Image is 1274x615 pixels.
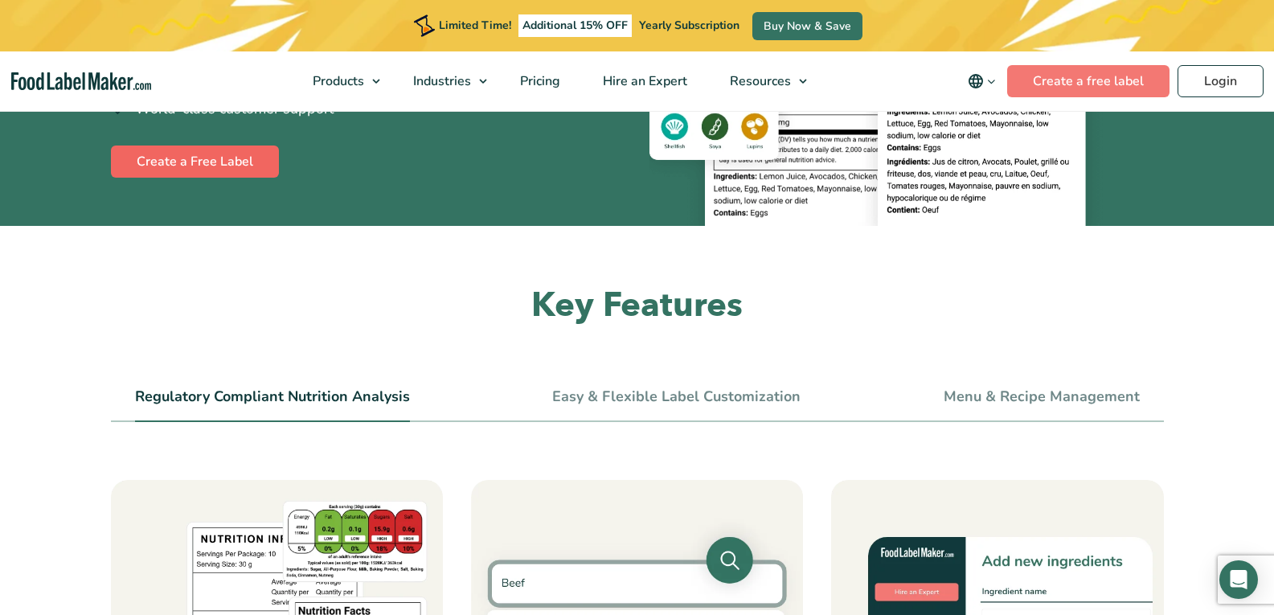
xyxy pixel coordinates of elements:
[135,388,410,406] a: Regulatory Compliant Nutrition Analysis
[944,386,1140,422] li: Menu & Recipe Management
[439,18,511,33] span: Limited Time!
[515,72,562,90] span: Pricing
[639,18,739,33] span: Yearly Subscription
[582,51,705,111] a: Hire an Expert
[725,72,793,90] span: Resources
[111,284,1164,328] h2: Key Features
[944,388,1140,406] a: Menu & Recipe Management
[518,14,632,37] span: Additional 15% OFF
[552,386,801,422] li: Easy & Flexible Label Customization
[499,51,578,111] a: Pricing
[292,51,388,111] a: Products
[1219,560,1258,599] div: Open Intercom Messenger
[308,72,366,90] span: Products
[135,386,410,422] li: Regulatory Compliant Nutrition Analysis
[752,12,862,40] a: Buy Now & Save
[408,72,473,90] span: Industries
[552,388,801,406] a: Easy & Flexible Label Customization
[392,51,495,111] a: Industries
[1007,65,1170,97] a: Create a free label
[598,72,689,90] span: Hire an Expert
[1178,65,1264,97] a: Login
[111,146,279,178] a: Create a Free Label
[709,51,815,111] a: Resources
